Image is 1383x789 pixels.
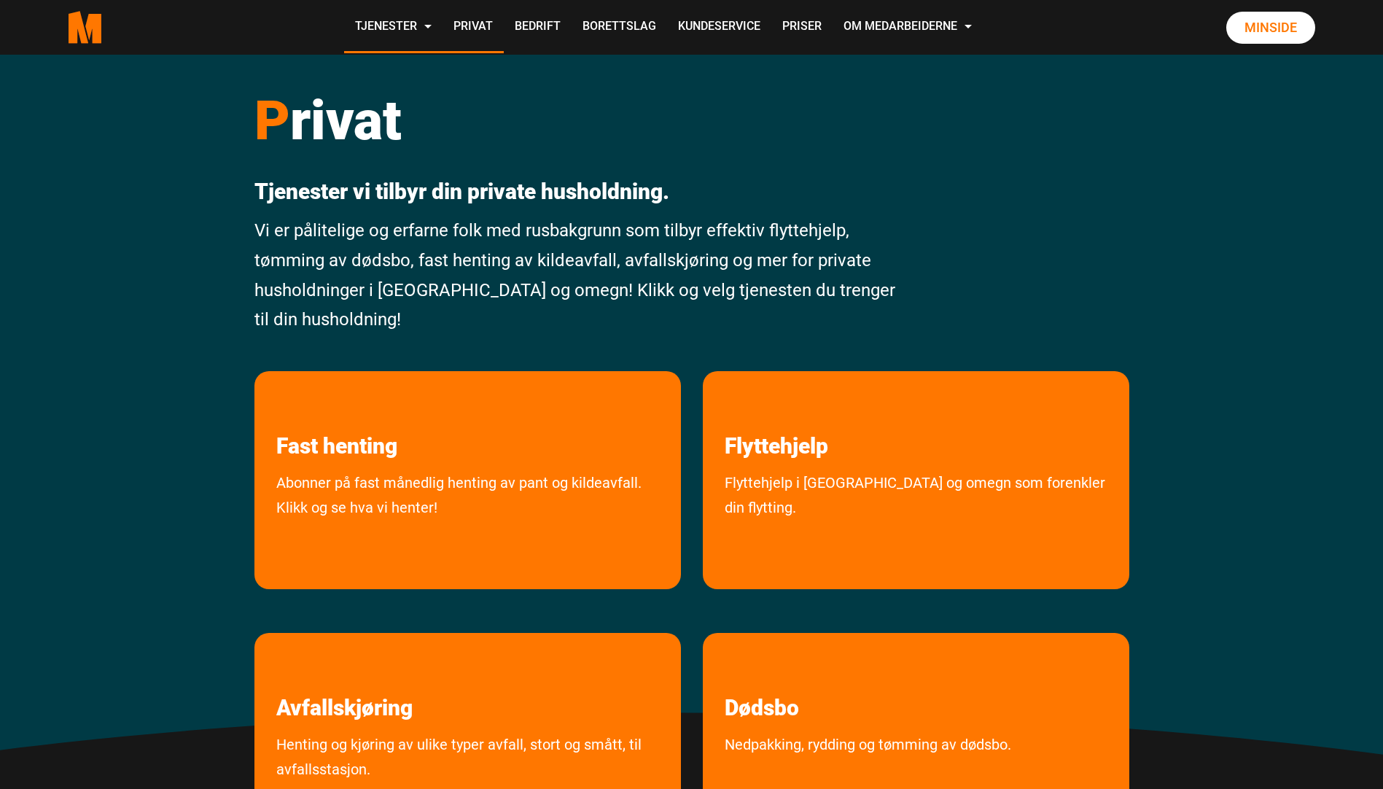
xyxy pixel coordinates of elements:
p: Vi er pålitelige og erfarne folk med rusbakgrunn som tilbyr effektiv flyttehjelp, tømming av døds... [254,216,905,335]
a: Tjenester [344,1,443,53]
span: P [254,88,290,152]
a: les mer om Fast henting [254,371,419,459]
a: Bedrift [504,1,572,53]
p: Tjenester vi tilbyr din private husholdning. [254,179,905,205]
a: les mer om Avfallskjøring [254,633,435,721]
h1: rivat [254,88,905,153]
a: Priser [771,1,833,53]
a: Abonner på fast månedlig avhenting av pant og kildeavfall. Klikk og se hva vi henter! [254,470,681,582]
a: Om Medarbeiderne [833,1,983,53]
a: les mer om Flyttehjelp [703,371,850,459]
a: Borettslag [572,1,667,53]
a: les mer om Dødsbo [703,633,821,721]
a: Minside [1226,12,1315,44]
a: Flyttehjelp i [GEOGRAPHIC_DATA] og omegn som forenkler din flytting. [703,470,1129,582]
a: Kundeservice [667,1,771,53]
a: Privat [443,1,504,53]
